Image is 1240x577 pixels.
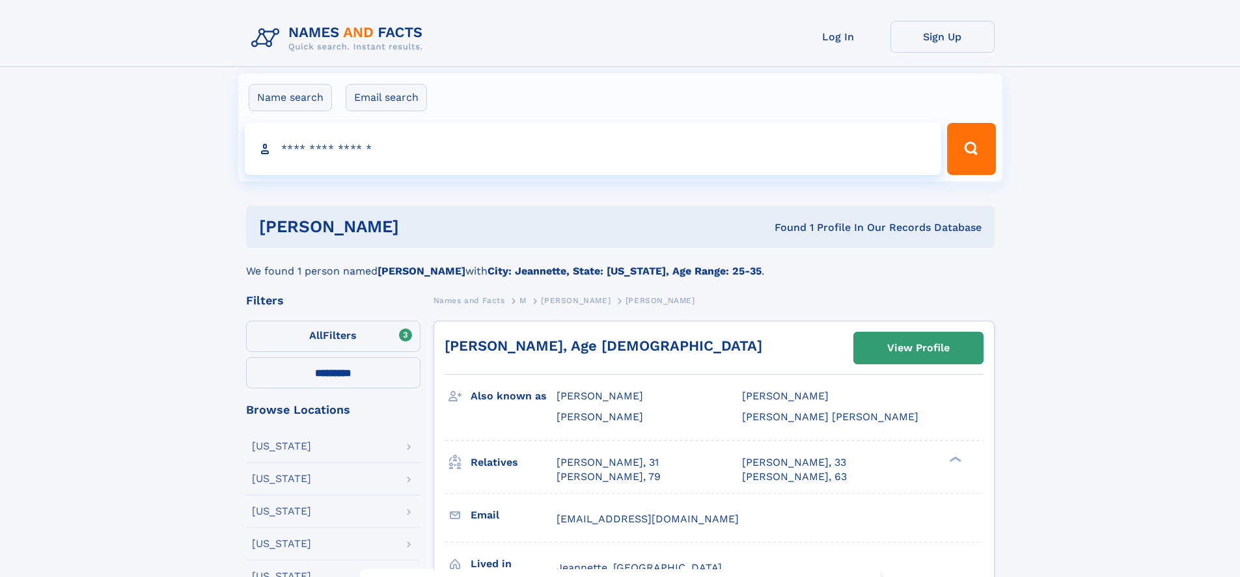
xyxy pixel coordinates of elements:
a: M [519,292,527,308]
button: Search Button [947,123,995,175]
label: Email search [346,84,427,111]
div: [US_STATE] [252,474,311,484]
span: [PERSON_NAME] [557,390,643,402]
span: M [519,296,527,305]
input: search input [245,123,942,175]
h3: Also known as [471,385,557,407]
a: Log In [786,21,890,53]
a: [PERSON_NAME], 31 [557,455,659,470]
h3: Lived in [471,553,557,575]
div: [US_STATE] [252,539,311,549]
a: [PERSON_NAME], 33 [742,455,846,470]
div: ❯ [946,455,962,463]
span: [PERSON_NAME] [PERSON_NAME] [742,410,918,423]
label: Name search [249,84,332,111]
label: Filters [246,321,420,352]
span: All [309,329,323,342]
h1: [PERSON_NAME] [259,219,587,235]
a: [PERSON_NAME], Age [DEMOGRAPHIC_DATA] [445,338,762,354]
h3: Email [471,504,557,526]
a: Sign Up [890,21,995,53]
h3: Relatives [471,451,557,474]
div: [US_STATE] [252,506,311,517]
span: [PERSON_NAME] [541,296,611,305]
div: Found 1 Profile In Our Records Database [586,221,982,235]
div: View Profile [887,333,950,363]
a: [PERSON_NAME], 79 [557,470,661,484]
div: Browse Locations [246,404,420,416]
a: View Profile [854,332,983,364]
b: [PERSON_NAME] [378,265,465,277]
span: [EMAIL_ADDRESS][DOMAIN_NAME] [557,513,739,525]
a: [PERSON_NAME], 63 [742,470,847,484]
b: City: Jeannette, State: [US_STATE], Age Range: 25-35 [488,265,762,277]
div: Filters [246,295,420,306]
a: [PERSON_NAME] [541,292,611,308]
div: We found 1 person named with . [246,248,995,279]
span: [PERSON_NAME] [742,390,829,402]
a: Names and Facts [434,292,505,308]
span: [PERSON_NAME] [626,296,695,305]
div: [US_STATE] [252,441,311,451]
img: Logo Names and Facts [246,21,434,56]
span: Jeannette, [GEOGRAPHIC_DATA] [557,561,722,574]
span: [PERSON_NAME] [557,410,643,423]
